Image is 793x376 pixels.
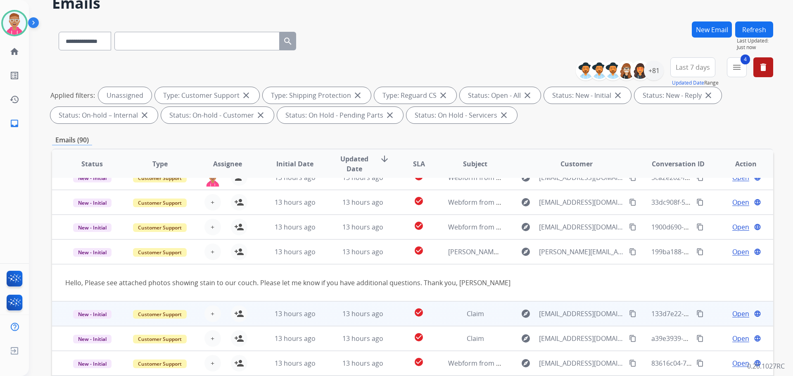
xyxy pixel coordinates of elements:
mat-icon: person_add [234,333,244,343]
mat-icon: explore [521,197,531,207]
span: 13 hours ago [275,359,316,368]
p: Emails (90) [52,135,92,145]
span: 13 hours ago [275,198,316,207]
span: + [211,358,214,368]
span: Last 7 days [676,66,710,69]
span: 13 hours ago [275,247,316,256]
span: Subject [463,159,487,169]
mat-icon: check_circle [414,221,424,231]
mat-icon: language [754,310,761,317]
mat-icon: language [754,199,761,206]
mat-icon: close [522,90,532,100]
span: New - Initial [73,248,112,257]
span: 13 hours ago [342,222,383,232]
span: Open [732,358,749,368]
span: [EMAIL_ADDRESS][DOMAIN_NAME] [539,197,624,207]
button: + [204,244,221,260]
span: Assignee [213,159,242,169]
button: + [204,219,221,235]
mat-icon: content_copy [629,310,636,317]
mat-icon: person_add [234,358,244,368]
mat-icon: person_add [234,247,244,257]
button: + [204,330,221,347]
span: New - Initial [73,335,112,343]
mat-icon: content_copy [629,199,636,206]
mat-icon: content_copy [696,359,704,367]
span: New - Initial [73,359,112,368]
mat-icon: content_copy [629,359,636,367]
span: SLA [413,159,425,169]
mat-icon: content_copy [696,310,704,317]
mat-icon: explore [521,247,531,257]
mat-icon: content_copy [696,335,704,342]
p: Applied filters: [50,90,95,100]
span: Customer Support [133,223,187,232]
span: Claim [467,309,484,318]
span: [PERSON_NAME][EMAIL_ADDRESS][PERSON_NAME][DOMAIN_NAME] [539,247,624,257]
span: Customer Support [133,359,187,368]
mat-icon: close [613,90,623,100]
mat-icon: arrow_downward [380,154,389,164]
span: New - Initial [73,223,112,232]
span: 13 hours ago [342,359,383,368]
span: + [211,222,214,232]
img: avatar [3,12,26,35]
mat-icon: content_copy [696,248,704,255]
mat-icon: language [754,359,761,367]
span: 13 hours ago [342,198,383,207]
button: Updated Date [672,80,704,86]
mat-icon: home [9,47,19,57]
div: Status: On-hold – Internal [50,107,158,123]
mat-icon: explore [521,333,531,343]
span: Just now [737,44,773,51]
span: 13 hours ago [342,247,383,256]
div: Status: On Hold - Pending Parts [277,107,403,123]
mat-icon: content_copy [629,248,636,255]
div: Type: Customer Support [155,87,259,104]
span: Customer Support [133,248,187,257]
button: Refresh [735,21,773,38]
mat-icon: content_copy [696,223,704,231]
div: Status: On Hold - Servicers [406,107,517,123]
span: Type [152,159,168,169]
mat-icon: check_circle [414,357,424,367]
span: New - Initial [73,310,112,319]
span: a39e3939-0b8e-4191-9fc2-7d05b19ddf15 [651,334,777,343]
mat-icon: content_copy [629,335,636,342]
mat-icon: menu [732,62,742,72]
mat-icon: check_circle [414,307,424,317]
button: + [204,305,221,322]
mat-icon: close [140,110,150,120]
span: Webform from [EMAIL_ADDRESS][DOMAIN_NAME] on [DATE] [448,222,635,232]
mat-icon: language [754,248,761,255]
mat-icon: delete [758,62,768,72]
mat-icon: explore [521,358,531,368]
div: Type: Shipping Protection [263,87,371,104]
span: 1900d690-37a5-418c-a4df-ec760192576b [651,222,777,232]
span: 33dc908f-5f83-44ca-bcc3-828986512dd7 [651,198,775,207]
mat-icon: list_alt [9,71,19,80]
mat-icon: close [385,110,395,120]
mat-icon: close [353,90,363,100]
span: [EMAIL_ADDRESS][DOMAIN_NAME] [539,309,624,319]
mat-icon: close [241,90,251,100]
span: Customer Support [133,335,187,343]
mat-icon: content_copy [696,199,704,206]
span: Range [672,79,719,86]
mat-icon: content_copy [629,223,636,231]
span: New - Initial [73,199,112,207]
span: 4 [741,54,750,64]
p: 0.20.1027RC [747,361,785,371]
div: Status: New - Reply [634,87,722,104]
span: Customer [560,159,593,169]
mat-icon: person_add [234,197,244,207]
mat-icon: person_add [234,309,244,319]
span: + [211,247,214,257]
div: Hello, Please see attached photos showing stain to our couch. Please let me know if you have addi... [65,278,625,288]
span: + [211,333,214,343]
mat-icon: history [9,95,19,104]
mat-icon: explore [521,309,531,319]
span: 13 hours ago [275,309,316,318]
button: New Email [692,21,732,38]
span: Open [732,247,749,257]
